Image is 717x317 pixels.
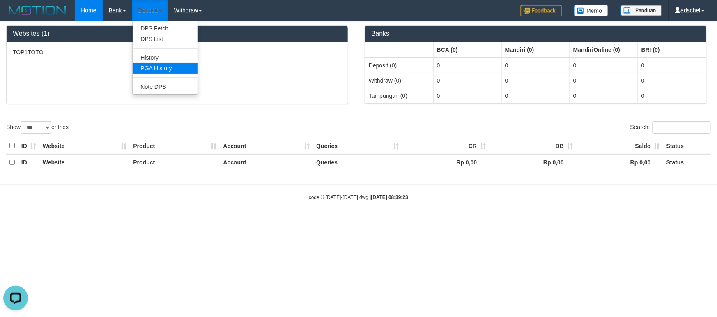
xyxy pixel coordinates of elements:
[621,5,662,16] img: panduan.png
[133,34,198,44] a: DPS List
[638,58,706,73] td: 0
[489,138,576,154] th: DB
[570,42,638,58] th: Group: activate to sort column ascending
[489,154,576,170] th: Rp 0,00
[630,121,711,134] label: Search:
[574,5,609,16] img: Button%20Memo.svg
[39,138,130,154] th: Website
[133,52,198,63] a: History
[365,58,434,73] td: Deposit (0)
[371,194,408,200] strong: [DATE] 08:39:23
[220,138,313,154] th: Account
[434,88,502,103] td: 0
[502,73,570,88] td: 0
[309,194,408,200] small: code © [DATE]-[DATE] dwg |
[39,154,130,170] th: Website
[220,154,313,170] th: Account
[570,88,638,103] td: 0
[18,154,39,170] th: ID
[371,30,700,37] h3: Banks
[402,154,489,170] th: Rp 0,00
[133,23,198,34] a: DPS Fetch
[502,88,570,103] td: 0
[313,154,402,170] th: Queries
[365,73,434,88] td: Withdraw (0)
[521,5,562,16] img: Feedback.jpg
[13,30,342,37] h3: Websites (1)
[133,63,198,74] a: PGA History
[653,121,711,134] input: Search:
[638,42,706,58] th: Group: activate to sort column ascending
[313,138,402,154] th: Queries
[6,121,69,134] label: Show entries
[18,138,39,154] th: ID
[570,58,638,73] td: 0
[576,138,663,154] th: Saldo
[133,81,198,92] a: Note DPS
[3,3,28,28] button: Open LiveChat chat widget
[130,138,220,154] th: Product
[434,58,502,73] td: 0
[365,42,434,58] th: Group: activate to sort column ascending
[502,58,570,73] td: 0
[130,154,220,170] th: Product
[21,121,51,134] select: Showentries
[434,73,502,88] td: 0
[663,154,711,170] th: Status
[570,73,638,88] td: 0
[13,48,342,56] p: TOP1TOTO
[638,73,706,88] td: 0
[638,88,706,103] td: 0
[434,42,502,58] th: Group: activate to sort column ascending
[576,154,663,170] th: Rp 0,00
[6,4,69,16] img: MOTION_logo.png
[402,138,489,154] th: CR
[365,88,434,103] td: Tampungan (0)
[502,42,570,58] th: Group: activate to sort column ascending
[663,138,711,154] th: Status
